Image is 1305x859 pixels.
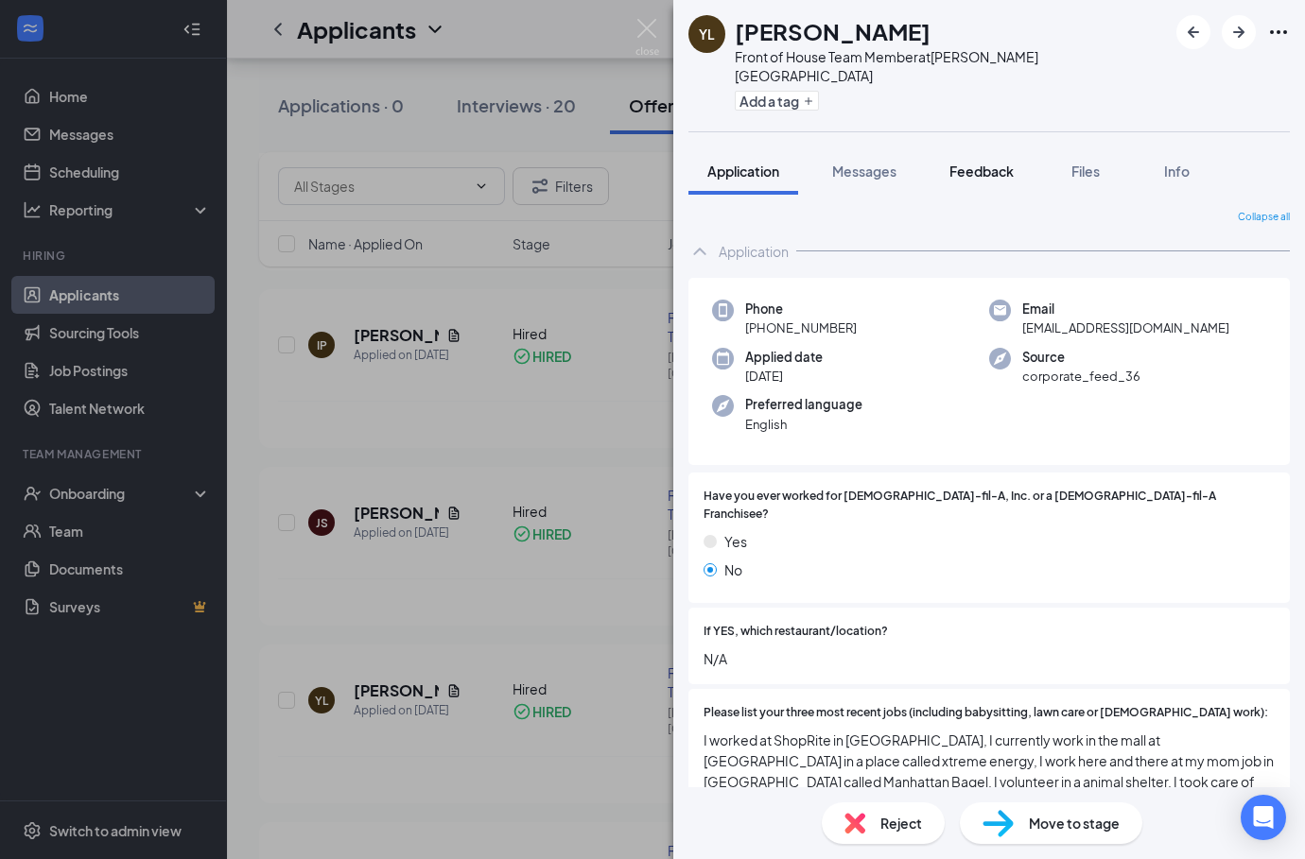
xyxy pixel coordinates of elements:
span: Reject [880,813,922,833]
span: If YES, which restaurant/location? [704,623,888,641]
span: Email [1022,300,1229,318]
span: English [745,415,862,434]
span: Phone [745,300,857,318]
span: Collapse all [1238,210,1290,225]
span: corporate_feed_36 [1022,367,1140,386]
span: [PHONE_NUMBER] [745,318,857,337]
span: Info [1164,163,1190,180]
span: Yes [724,531,747,552]
h1: [PERSON_NAME] [735,15,931,47]
span: Messages [832,163,896,180]
svg: ArrowLeftNew [1182,21,1205,43]
span: [DATE] [745,367,823,386]
div: Open Intercom Messenger [1241,795,1286,840]
button: PlusAdd a tag [735,91,819,111]
svg: ChevronUp [688,240,711,263]
span: I worked at ShopRite in [GEOGRAPHIC_DATA], I currently work in the mall at [GEOGRAPHIC_DATA] in a... [704,730,1275,813]
span: Applied date [745,348,823,367]
div: Front of House Team Member at [PERSON_NAME][GEOGRAPHIC_DATA] [735,47,1167,85]
span: No [724,559,742,580]
div: Application [719,242,789,261]
button: ArrowRight [1222,15,1256,49]
span: N/A [704,648,1275,669]
div: YL [699,25,715,43]
span: Move to stage [1029,813,1120,833]
svg: Plus [803,95,814,107]
span: [EMAIL_ADDRESS][DOMAIN_NAME] [1022,318,1229,337]
span: Application [707,163,779,180]
svg: ArrowRight [1227,21,1250,43]
span: Feedback [949,163,1014,180]
span: Have you ever worked for [DEMOGRAPHIC_DATA]-fil-A, Inc. or a [DEMOGRAPHIC_DATA]-fil-A Franchisee? [704,488,1275,524]
svg: Ellipses [1267,21,1290,43]
span: Preferred language [745,395,862,414]
span: Files [1071,163,1100,180]
button: ArrowLeftNew [1176,15,1210,49]
span: Please list your three most recent jobs (including babysitting, lawn care or [DEMOGRAPHIC_DATA] w... [704,704,1268,722]
span: Source [1022,348,1140,367]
